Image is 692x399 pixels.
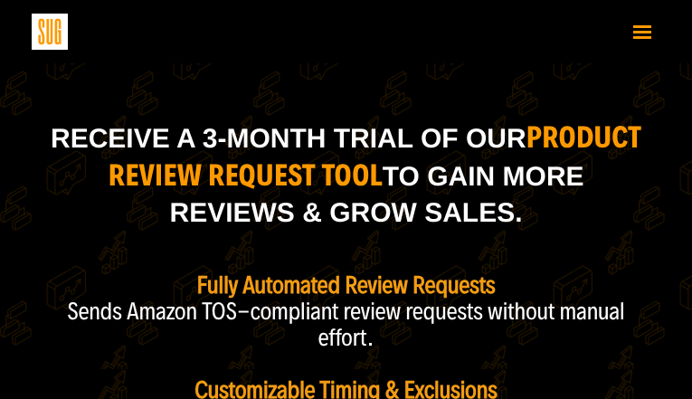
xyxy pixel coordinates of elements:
strong: product Review Request Tool [108,119,641,194]
strong: Fully Automated Review Requests [196,271,495,299]
h1: Receive a 3-month trial of our to Gain More Reviews & Grow Sales. [43,119,649,246]
img: Sug [32,14,68,50]
p: Sends Amazon TOS-compliant review requests without manual effort. [43,299,649,351]
button: Toggle navigation [624,15,660,47]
